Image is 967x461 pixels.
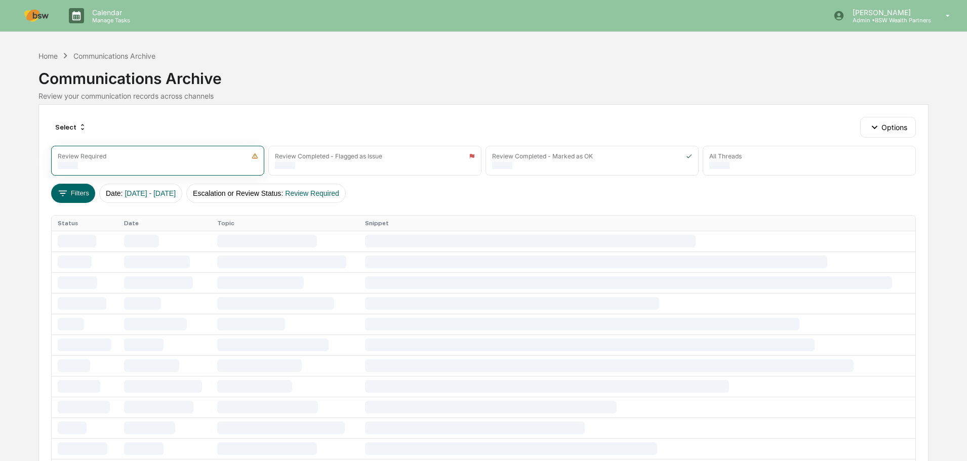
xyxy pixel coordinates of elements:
[84,17,135,24] p: Manage Tasks
[118,216,211,231] th: Date
[285,189,339,197] span: Review Required
[359,216,915,231] th: Snippet
[686,153,692,159] img: icon
[99,184,182,203] button: Date:[DATE] - [DATE]
[709,152,742,160] div: All Threads
[211,216,359,231] th: Topic
[186,184,346,203] button: Escalation or Review Status:Review Required
[58,152,106,160] div: Review Required
[52,216,117,231] th: Status
[51,119,91,135] div: Select
[73,52,155,60] div: Communications Archive
[469,153,475,159] img: icon
[38,52,58,60] div: Home
[275,152,382,160] div: Review Completed - Flagged as Issue
[844,17,931,24] p: Admin • BSW Wealth Partners
[24,10,49,22] img: logo
[38,92,928,100] div: Review your communication records across channels
[84,8,135,17] p: Calendar
[492,152,593,160] div: Review Completed - Marked as OK
[860,117,915,137] button: Options
[252,153,258,159] img: icon
[125,189,176,197] span: [DATE] - [DATE]
[38,61,928,88] div: Communications Archive
[51,184,95,203] button: Filters
[844,8,931,17] p: [PERSON_NAME]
